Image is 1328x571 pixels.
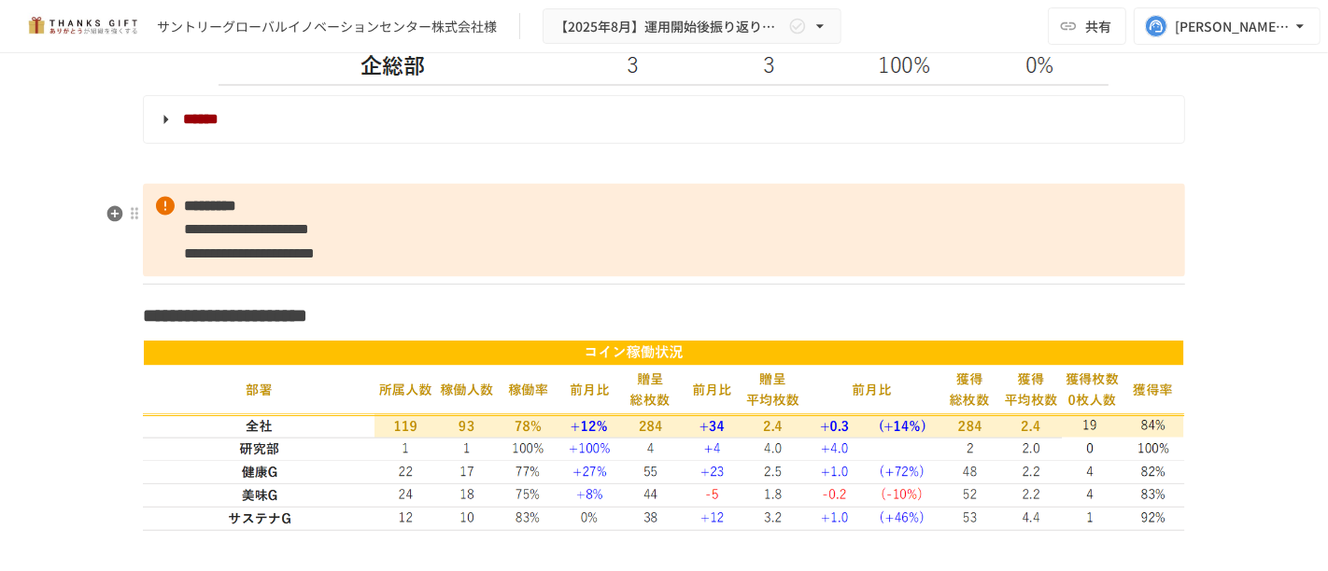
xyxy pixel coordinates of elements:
[543,8,841,45] button: 【2025年8月】運用開始後振り返りミーティング
[157,17,497,36] div: サントリーグローバルイノベーションセンター株式会社様
[22,11,142,41] img: mMP1OxWUAhQbsRWCurg7vIHe5HqDpP7qZo7fRoNLXQh
[1175,15,1291,38] div: [PERSON_NAME][EMAIL_ADDRESS][DOMAIN_NAME]
[1048,7,1126,45] button: 共有
[555,15,784,38] span: 【2025年8月】運用開始後振り返りミーティング
[1134,7,1321,45] button: [PERSON_NAME][EMAIL_ADDRESS][DOMAIN_NAME]
[1085,16,1111,36] span: 共有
